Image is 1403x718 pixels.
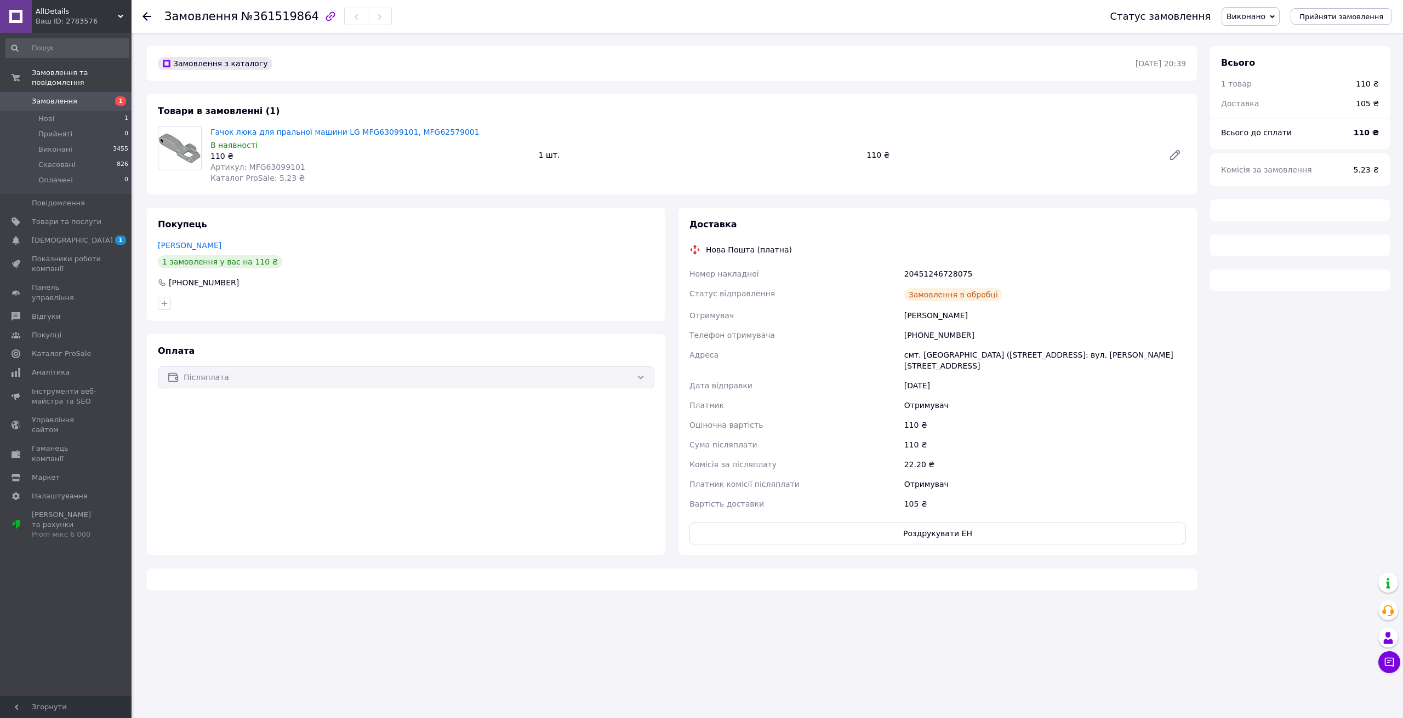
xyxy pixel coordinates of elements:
[1221,99,1259,108] span: Доставка
[689,331,775,340] span: Телефон отримувача
[113,145,128,154] span: 3455
[210,163,305,171] span: Артикул: MFG63099101
[124,175,128,185] span: 0
[1354,165,1379,174] span: 5.23 ₴
[210,174,305,182] span: Каталог ProSale: 5.23 ₴
[534,147,863,163] div: 1 шт.
[158,219,207,229] span: Покупець
[38,175,73,185] span: Оплачені
[902,415,1188,435] div: 110 ₴
[158,346,195,356] span: Оплата
[1221,165,1312,174] span: Комісія за замовлення
[862,147,1160,163] div: 110 ₴
[1221,58,1255,68] span: Всього
[115,96,126,106] span: 1
[32,530,101,539] div: Prom мікс 6 000
[158,127,201,170] img: Гачок люка для пральної машини LG MFG63099101, MFG62579001
[241,10,319,23] span: №361519864
[1378,651,1400,673] button: Чат з покупцем
[32,254,101,274] span: Показники роботи компанії
[124,129,128,139] span: 0
[32,444,101,463] span: Гаманець компанії
[32,387,101,406] span: Інструменти веб-майстра та SEO
[32,235,113,245] span: [DEMOGRAPHIC_DATA]
[689,421,763,429] span: Оціночна вартість
[36,16,132,26] div: Ваш ID: 2783576
[38,114,54,124] span: Нові
[32,312,60,321] span: Відгуки
[902,325,1188,345] div: [PHONE_NUMBER]
[32,198,85,208] span: Повідомлення
[210,151,530,162] div: 110 ₴
[902,435,1188,455] div: 110 ₴
[1291,8,1392,25] button: Прийняти замовлення
[902,455,1188,474] div: 22.20 ₴
[689,401,724,410] span: Платник
[689,351,718,359] span: Адреса
[32,473,60,483] span: Маркет
[1356,78,1379,89] div: 110 ₴
[902,345,1188,376] div: смт. [GEOGRAPHIC_DATA] ([STREET_ADDRESS]: вул. [PERSON_NAME][STREET_ADDRESS]
[902,376,1188,395] div: [DATE]
[168,277,240,288] div: [PHONE_NUMBER]
[689,311,734,320] span: Отримувач
[1110,11,1211,22] div: Статус замовлення
[210,128,480,136] a: Гачок люка для пральної машини LG MFG63099101, MFG62579001
[158,241,221,250] a: [PERSON_NAME]
[902,306,1188,325] div: [PERSON_NAME]
[689,480,800,489] span: Платник комісії післяплати
[32,349,91,359] span: Каталог ProSale
[5,38,129,58] input: Пошук
[38,160,76,170] span: Скасовані
[902,395,1188,415] div: Отримувач
[689,499,764,508] span: Вартість доставки
[689,460,777,469] span: Комісія за післяплату
[689,289,775,298] span: Статус відправлення
[1164,144,1186,166] a: Редагувати
[38,145,72,154] span: Виконані
[689,381,752,390] span: Дата відправки
[124,114,128,124] span: 1
[689,269,759,278] span: Номер накладної
[32,96,77,106] span: Замовлення
[32,415,101,435] span: Управління сайтом
[1221,79,1252,88] span: 1 товар
[703,244,795,255] div: Нова Пошта (платна)
[32,367,70,377] span: Аналітика
[1227,12,1265,21] span: Виконано
[902,474,1188,494] div: Отримувач
[38,129,72,139] span: Прийняті
[158,255,282,268] div: 1 замовлення у вас на 110 ₴
[902,264,1188,284] div: 20451246728075
[32,283,101,302] span: Панель управління
[164,10,238,23] span: Замовлення
[1136,59,1186,68] time: [DATE] 20:39
[32,217,101,227] span: Товари та послуги
[1221,128,1292,137] span: Всього до сплати
[117,160,128,170] span: 826
[32,68,132,88] span: Замовлення та повідомлення
[1349,91,1385,116] div: 105 ₴
[902,494,1188,514] div: 105 ₴
[689,219,737,229] span: Доставка
[689,440,757,449] span: Сума післяплати
[32,330,61,340] span: Покупці
[158,57,272,70] div: Замовлення з каталогу
[1299,13,1383,21] span: Прийняти замовлення
[32,491,88,501] span: Налаштування
[904,288,1002,301] div: Замовлення в обробці
[1354,128,1379,137] b: 110 ₴
[115,235,126,245] span: 1
[689,522,1186,544] button: Роздрукувати ЕН
[158,106,280,116] span: Товари в замовленні (1)
[210,141,258,150] span: В наявності
[32,510,101,540] span: [PERSON_NAME] та рахунки
[36,7,118,16] span: AllDetails
[142,11,151,22] div: Повернутися назад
